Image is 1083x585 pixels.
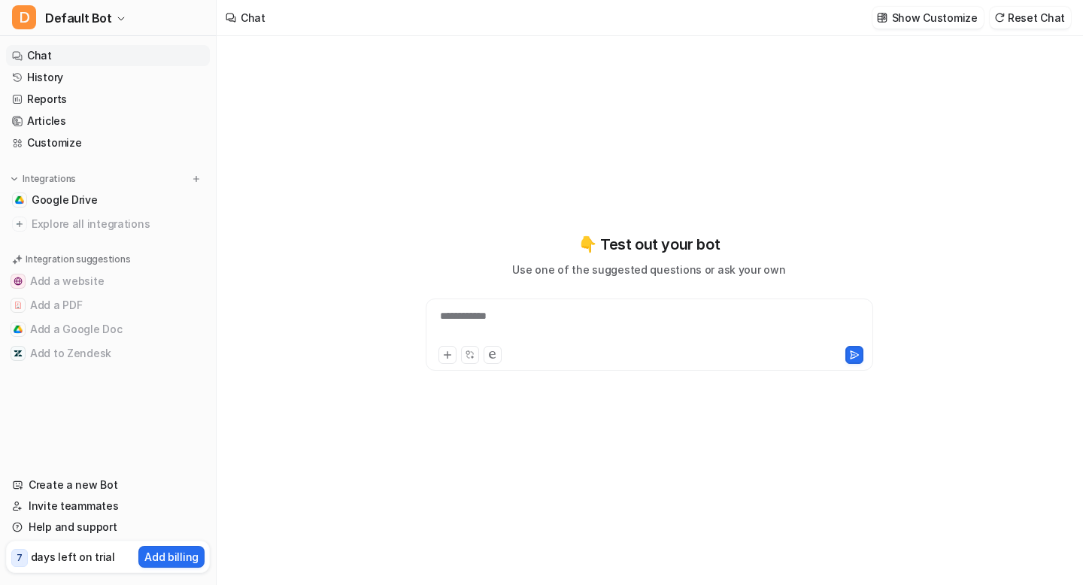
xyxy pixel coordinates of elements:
[892,10,978,26] p: Show Customize
[23,173,76,185] p: Integrations
[12,217,27,232] img: explore all integrations
[990,7,1071,29] button: Reset Chat
[14,325,23,334] img: Add a Google Doc
[6,341,210,365] button: Add to ZendeskAdd to Zendesk
[14,301,23,310] img: Add a PDF
[26,253,130,266] p: Integration suggestions
[31,549,115,565] p: days left on trial
[6,189,210,211] a: Google DriveGoogle Drive
[9,174,20,184] img: expand menu
[191,174,202,184] img: menu_add.svg
[241,10,265,26] div: Chat
[872,7,984,29] button: Show Customize
[144,549,199,565] p: Add billing
[578,233,720,256] p: 👇 Test out your bot
[6,111,210,132] a: Articles
[14,277,23,286] img: Add a website
[6,269,210,293] button: Add a websiteAdd a website
[45,8,112,29] span: Default Bot
[6,45,210,66] a: Chat
[512,262,785,277] p: Use one of the suggested questions or ask your own
[17,551,23,565] p: 7
[6,67,210,88] a: History
[6,293,210,317] button: Add a PDFAdd a PDF
[6,496,210,517] a: Invite teammates
[6,214,210,235] a: Explore all integrations
[994,12,1005,23] img: reset
[12,5,36,29] span: D
[32,212,204,236] span: Explore all integrations
[6,171,80,186] button: Integrations
[6,517,210,538] a: Help and support
[15,196,24,205] img: Google Drive
[6,89,210,110] a: Reports
[6,132,210,153] a: Customize
[877,12,887,23] img: customize
[6,317,210,341] button: Add a Google DocAdd a Google Doc
[6,474,210,496] a: Create a new Bot
[138,546,205,568] button: Add billing
[32,192,98,208] span: Google Drive
[14,349,23,358] img: Add to Zendesk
